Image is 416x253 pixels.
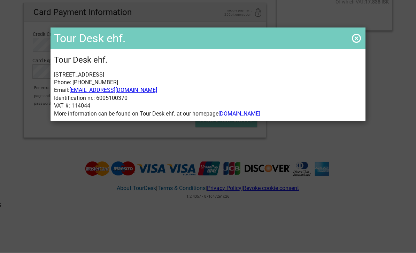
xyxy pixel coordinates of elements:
a: [EMAIL_ADDRESS][DOMAIN_NAME] [69,87,157,94]
p: Identification nr.: 6005100370 [54,95,362,102]
p: Email: [54,87,362,94]
p: [STREET_ADDRESS] [54,71,362,79]
h1: Tour Desk ehf. [51,28,365,49]
button: Open LiveChat chat widget [80,11,88,19]
p: Phone: [PHONE_NUMBER] [54,79,362,87]
p: More information can be found on Tour Desk ehf. at our homepage [54,110,362,118]
a: [DOMAIN_NAME] [218,111,260,117]
p: We're away right now. Please check back later! [10,12,79,18]
p: VAT #: 114044 [54,102,362,110]
h2: Tour Desk ehf. [54,56,362,64]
